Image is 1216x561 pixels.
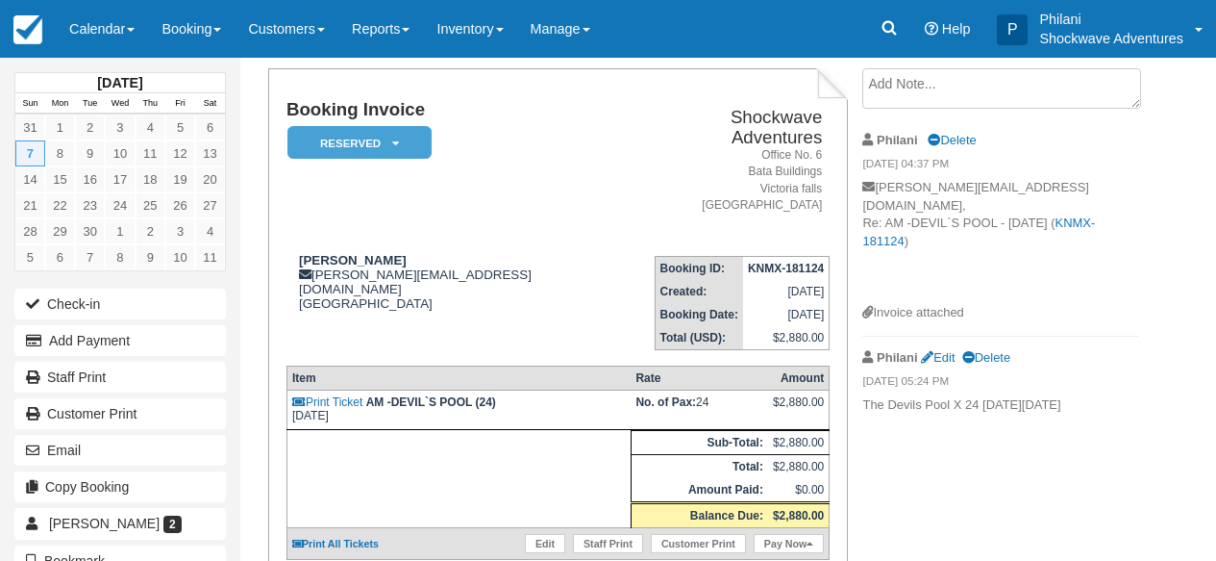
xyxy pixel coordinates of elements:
strong: KNMX-181124 [748,262,824,275]
th: Booking ID: [655,256,743,280]
a: 5 [15,244,45,270]
em: [DATE] 04:37 PM [862,156,1137,177]
a: 7 [15,140,45,166]
p: Shockwave Adventures [1039,29,1183,48]
th: Sat [195,93,225,115]
a: Edit [921,350,955,365]
a: Edit [525,534,565,553]
a: 4 [195,218,225,244]
a: 5 [165,115,195,140]
a: 6 [195,115,225,140]
a: 16 [75,166,105,192]
i: Help [925,22,938,36]
p: The Devils Pool X 24 [DATE][DATE] [862,396,1137,415]
a: 10 [105,140,135,166]
a: 2 [75,115,105,140]
strong: No. of Pax [635,395,696,409]
a: Delete [928,133,976,147]
th: Tue [75,93,105,115]
a: 12 [165,140,195,166]
th: Item [286,366,631,390]
div: Invoice attached [862,304,1137,322]
a: Reserved [286,125,425,161]
a: 20 [195,166,225,192]
a: Customer Print [14,398,226,429]
div: $2,880.00 [773,395,824,424]
a: 22 [45,192,75,218]
th: Created: [655,280,743,303]
a: KNMX-181124 [862,216,1095,248]
th: Thu [136,93,165,115]
h2: Shockwave Adventures [637,108,823,147]
a: 9 [75,140,105,166]
a: 1 [105,218,135,244]
p: [PERSON_NAME][EMAIL_ADDRESS][DOMAIN_NAME], Re: AM -DEVIL`S POOL - [DATE] ( ) [862,179,1137,304]
th: Balance Due: [631,502,768,527]
a: 14 [15,166,45,192]
a: 8 [105,244,135,270]
a: 7 [75,244,105,270]
em: [DATE] 05:24 PM [862,373,1137,395]
a: 23 [75,192,105,218]
a: Print All Tickets [292,538,379,549]
a: Print Ticket [292,395,362,409]
a: 31 [15,115,45,140]
td: 24 [631,390,768,429]
th: Mon [45,93,75,115]
td: $0.00 [768,478,830,503]
a: 27 [195,192,225,218]
td: $2,880.00 [768,430,830,454]
a: [PERSON_NAME] 2 [14,508,226,539]
th: Rate [631,366,768,390]
button: Add Payment [14,325,226,356]
a: Delete [962,350,1010,365]
h1: Booking Invoice [286,100,630,120]
strong: $2,880.00 [773,509,824,523]
img: checkfront-main-nav-mini-logo.png [13,15,42,44]
span: Help [942,21,971,37]
td: [DATE] [743,303,830,326]
a: 4 [136,115,165,140]
a: 18 [136,166,165,192]
a: 19 [165,166,195,192]
a: 6 [45,244,75,270]
a: 1 [45,115,75,140]
a: 15 [45,166,75,192]
a: Pay Now [754,534,824,553]
p: Philani [1039,10,1183,29]
a: 11 [136,140,165,166]
a: Customer Print [651,534,746,553]
a: 17 [105,166,135,192]
a: 2 [136,218,165,244]
address: Office No. 6 Bata Buildings Victoria falls [GEOGRAPHIC_DATA] [637,147,823,214]
strong: Philani [877,133,917,147]
button: Copy Booking [14,472,226,502]
td: [DATE] [286,390,631,429]
th: Sub-Total: [631,430,768,454]
td: $2,880.00 [768,454,830,478]
a: 3 [165,218,195,244]
div: [PERSON_NAME][EMAIL_ADDRESS][DOMAIN_NAME] [GEOGRAPHIC_DATA] [286,253,630,311]
span: [PERSON_NAME] [49,516,160,531]
th: Amount [768,366,830,390]
a: 29 [45,218,75,244]
a: 3 [105,115,135,140]
th: Fri [165,93,195,115]
a: 13 [195,140,225,166]
th: Total (USD): [655,326,743,350]
th: Total: [631,454,768,478]
th: Amount Paid: [631,478,768,503]
a: 8 [45,140,75,166]
span: 2 [163,516,182,533]
a: 30 [75,218,105,244]
a: 11 [195,244,225,270]
button: Email [14,435,226,466]
th: Sun [15,93,45,115]
a: 25 [136,192,165,218]
th: Booking Date: [655,303,743,326]
button: Check-in [14,289,226,319]
a: 10 [165,244,195,270]
a: 26 [165,192,195,218]
th: Wed [105,93,135,115]
a: Staff Print [14,362,226,393]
